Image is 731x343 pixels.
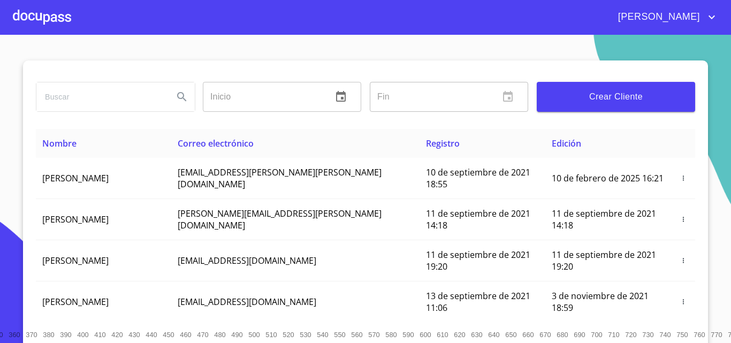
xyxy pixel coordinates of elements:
span: Registro [426,138,460,149]
span: 440 [146,331,157,339]
span: [PERSON_NAME] [42,296,109,308]
span: 11 de septiembre de 2021 14:18 [552,208,656,231]
span: 760 [694,331,705,339]
button: account of current user [610,9,718,26]
button: Crear Cliente [537,82,695,112]
span: 550 [334,331,345,339]
span: 660 [522,331,534,339]
input: search [36,82,165,111]
span: 370 [26,331,37,339]
span: [PERSON_NAME] [42,214,109,225]
span: 11 de septiembre de 2021 14:18 [426,208,530,231]
span: 13 de septiembre de 2021 11:06 [426,290,530,314]
span: 630 [471,331,482,339]
span: 770 [711,331,722,339]
span: [PERSON_NAME] [42,255,109,266]
span: 750 [676,331,688,339]
span: 410 [94,331,105,339]
span: 680 [557,331,568,339]
span: 540 [317,331,328,339]
span: 580 [385,331,397,339]
span: 11 de septiembre de 2021 19:20 [552,249,656,272]
span: 10 de septiembre de 2021 18:55 [426,166,530,190]
span: 11 de septiembre de 2021 19:20 [426,249,530,272]
span: 620 [454,331,465,339]
span: Correo electrónico [178,138,254,149]
span: 650 [505,331,516,339]
span: 510 [265,331,277,339]
span: 640 [488,331,499,339]
span: [PERSON_NAME] [610,9,705,26]
span: 460 [180,331,191,339]
span: Nombre [42,138,77,149]
span: 530 [300,331,311,339]
span: 470 [197,331,208,339]
span: [EMAIL_ADDRESS][DOMAIN_NAME] [178,255,316,266]
span: 390 [60,331,71,339]
span: 400 [77,331,88,339]
span: 500 [248,331,260,339]
span: 600 [420,331,431,339]
span: 670 [539,331,551,339]
span: 740 [659,331,671,339]
span: 560 [351,331,362,339]
span: 430 [128,331,140,339]
span: 450 [163,331,174,339]
span: 710 [608,331,619,339]
span: 690 [574,331,585,339]
span: 610 [437,331,448,339]
span: 570 [368,331,379,339]
span: 360 [9,331,20,339]
span: 700 [591,331,602,339]
span: 720 [625,331,636,339]
span: 490 [231,331,242,339]
span: [EMAIL_ADDRESS][DOMAIN_NAME] [178,296,316,308]
span: 590 [402,331,414,339]
span: 10 de febrero de 2025 16:21 [552,172,664,184]
span: 420 [111,331,123,339]
span: [PERSON_NAME][EMAIL_ADDRESS][PERSON_NAME][DOMAIN_NAME] [178,208,382,231]
span: 730 [642,331,653,339]
span: 480 [214,331,225,339]
span: [EMAIL_ADDRESS][PERSON_NAME][PERSON_NAME][DOMAIN_NAME] [178,166,382,190]
span: 380 [43,331,54,339]
span: 3 de noviembre de 2021 18:59 [552,290,649,314]
span: 520 [283,331,294,339]
span: Crear Cliente [545,89,687,104]
span: Edición [552,138,581,149]
button: Search [169,84,195,110]
span: [PERSON_NAME] [42,172,109,184]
